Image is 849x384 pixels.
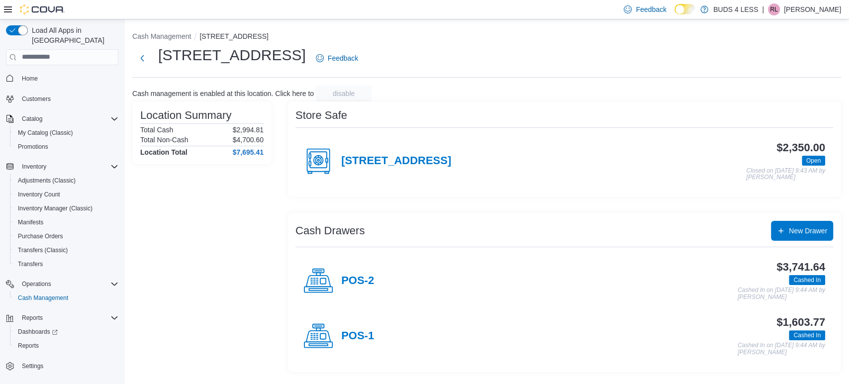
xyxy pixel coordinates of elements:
[22,362,43,370] span: Settings
[140,109,231,121] h3: Location Summary
[14,202,118,214] span: Inventory Manager (Classic)
[2,112,122,126] button: Catalog
[333,89,355,98] span: disable
[10,291,122,305] button: Cash Management
[14,216,47,228] a: Manifests
[18,161,118,173] span: Inventory
[762,3,764,15] p: |
[18,360,47,372] a: Settings
[132,31,841,43] nav: An example of EuiBreadcrumbs
[14,258,118,270] span: Transfers
[341,155,451,168] h4: [STREET_ADDRESS]
[14,230,67,242] a: Purchase Orders
[713,3,758,15] p: BUDS 4 LESS
[10,201,122,215] button: Inventory Manager (Classic)
[2,311,122,325] button: Reports
[233,136,264,144] p: $4,700.60
[158,45,306,65] h1: [STREET_ADDRESS]
[14,326,118,338] span: Dashboards
[18,328,58,336] span: Dashboards
[18,113,118,125] span: Catalog
[14,189,64,200] a: Inventory Count
[2,92,122,106] button: Customers
[14,175,118,187] span: Adjustments (Classic)
[22,95,51,103] span: Customers
[18,278,118,290] span: Operations
[14,292,118,304] span: Cash Management
[316,86,372,101] button: disable
[18,232,63,240] span: Purchase Orders
[22,314,43,322] span: Reports
[295,225,365,237] h3: Cash Drawers
[789,226,827,236] span: New Drawer
[2,359,122,373] button: Settings
[2,71,122,86] button: Home
[18,129,73,137] span: My Catalog (Classic)
[802,156,825,166] span: Open
[2,277,122,291] button: Operations
[18,161,50,173] button: Inventory
[10,140,122,154] button: Promotions
[14,202,96,214] a: Inventory Manager (Classic)
[10,229,122,243] button: Purchase Orders
[18,72,118,85] span: Home
[18,93,118,105] span: Customers
[770,3,777,15] span: RL
[14,127,118,139] span: My Catalog (Classic)
[22,280,51,288] span: Operations
[18,260,43,268] span: Transfers
[674,4,695,14] input: Dark Mode
[18,312,118,324] span: Reports
[140,148,188,156] h4: Location Total
[18,218,43,226] span: Manifests
[312,48,362,68] a: Feedback
[328,53,358,63] span: Feedback
[14,244,118,256] span: Transfers (Classic)
[14,340,43,352] a: Reports
[14,292,72,304] a: Cash Management
[22,163,46,171] span: Inventory
[22,75,38,83] span: Home
[10,174,122,188] button: Adjustments (Classic)
[18,278,55,290] button: Operations
[10,325,122,339] a: Dashboards
[20,4,65,14] img: Cova
[132,48,152,68] button: Next
[14,127,77,139] a: My Catalog (Classic)
[18,312,47,324] button: Reports
[10,215,122,229] button: Manifests
[18,143,48,151] span: Promotions
[738,287,825,300] p: Cashed In on [DATE] 9:44 AM by [PERSON_NAME]
[14,258,47,270] a: Transfers
[233,126,264,134] p: $2,994.81
[789,275,825,285] span: Cashed In
[10,339,122,353] button: Reports
[18,191,60,198] span: Inventory Count
[738,342,825,356] p: Cashed In on [DATE] 9:44 AM by [PERSON_NAME]
[674,14,675,15] span: Dark Mode
[28,25,118,45] span: Load All Apps in [GEOGRAPHIC_DATA]
[14,216,118,228] span: Manifests
[18,93,55,105] a: Customers
[132,32,191,40] button: Cash Management
[10,126,122,140] button: My Catalog (Classic)
[14,189,118,200] span: Inventory Count
[636,4,666,14] span: Feedback
[18,342,39,350] span: Reports
[10,243,122,257] button: Transfers (Classic)
[14,326,62,338] a: Dashboards
[341,275,374,288] h4: POS-2
[14,340,118,352] span: Reports
[18,204,93,212] span: Inventory Manager (Classic)
[14,141,118,153] span: Promotions
[789,330,825,340] span: Cashed In
[14,244,72,256] a: Transfers (Classic)
[10,257,122,271] button: Transfers
[793,331,821,340] span: Cashed In
[295,109,347,121] h3: Store Safe
[793,276,821,285] span: Cashed In
[140,136,189,144] h6: Total Non-Cash
[14,175,80,187] a: Adjustments (Classic)
[768,3,780,15] div: Rebecca Leitch
[806,156,821,165] span: Open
